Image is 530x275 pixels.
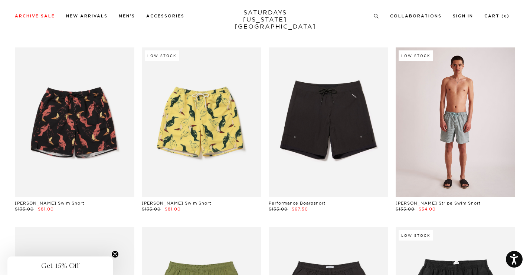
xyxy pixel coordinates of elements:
a: Men's [119,14,135,18]
a: Archive Sale [15,14,55,18]
a: Sign In [453,14,473,18]
a: [PERSON_NAME] Swim Short [142,201,211,206]
div: Low Stock [399,230,433,241]
span: $135.00 [269,206,288,212]
a: Collaborations [390,14,442,18]
span: $81.00 [38,206,54,212]
div: Low Stock [399,50,433,61]
a: New Arrivals [66,14,108,18]
span: $135.00 [15,27,34,32]
span: $135.00 [269,27,288,32]
div: Low Stock [145,50,179,61]
span: $54.00 [419,27,436,32]
a: [PERSON_NAME] Swim Short [15,201,84,206]
span: $81.00 [38,27,54,32]
div: Get 15% OffClose teaser [7,256,113,275]
span: $81.00 [165,206,181,212]
span: $135.00 [142,27,161,32]
a: [PERSON_NAME] Stripe Swim Short [396,201,481,206]
a: Cart (0) [484,14,510,18]
span: $67.50 [292,27,308,32]
a: Performance Boardshort [269,201,325,206]
a: Accessories [146,14,184,18]
span: $135.00 [396,27,415,32]
span: Get 15% Off [41,261,79,270]
small: 0 [504,15,507,18]
span: $135.00 [142,206,161,212]
button: Close teaser [111,251,119,258]
span: $135.00 [396,206,415,212]
a: SATURDAYS[US_STATE][GEOGRAPHIC_DATA] [235,9,296,30]
span: $67.50 [292,206,308,212]
span: $54.00 [419,206,436,212]
span: $81.00 [165,27,181,32]
span: $135.00 [15,206,34,212]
